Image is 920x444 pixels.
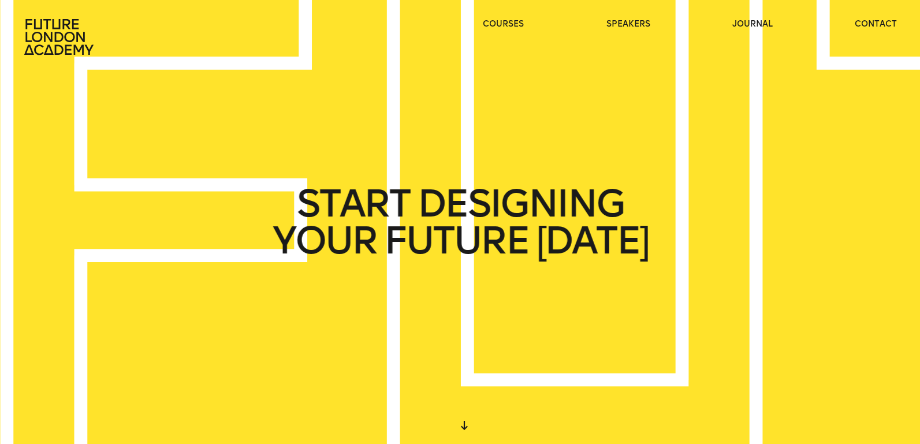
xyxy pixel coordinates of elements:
a: courses [483,18,524,30]
a: speakers [606,18,650,30]
span: FUTURE [384,222,528,259]
span: [DATE] [536,222,648,259]
span: YOUR [272,222,376,259]
a: contact [855,18,897,30]
span: DESIGNING [417,185,623,222]
a: journal [732,18,773,30]
span: START [296,185,409,222]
